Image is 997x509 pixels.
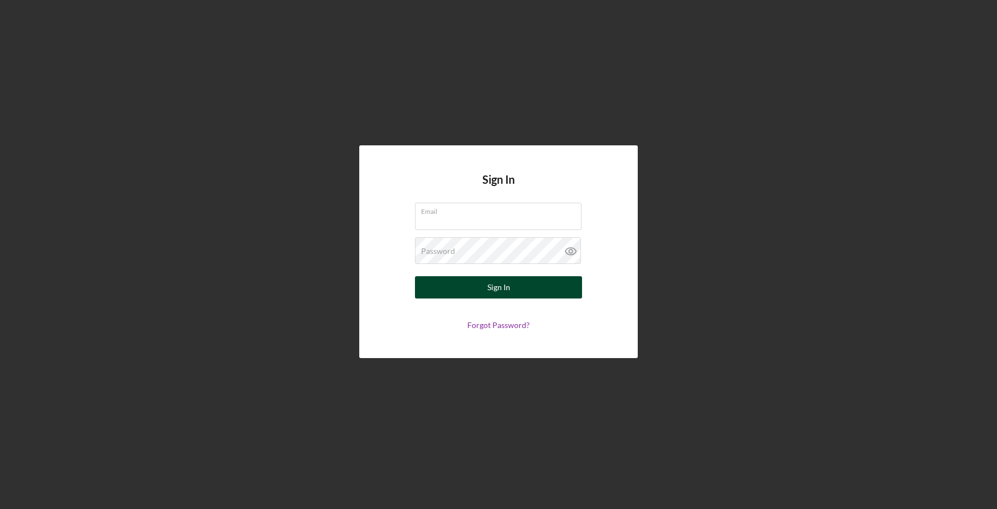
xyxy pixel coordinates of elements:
[421,203,581,216] label: Email
[482,173,515,203] h4: Sign In
[415,276,582,298] button: Sign In
[421,247,455,256] label: Password
[467,320,530,330] a: Forgot Password?
[487,276,510,298] div: Sign In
